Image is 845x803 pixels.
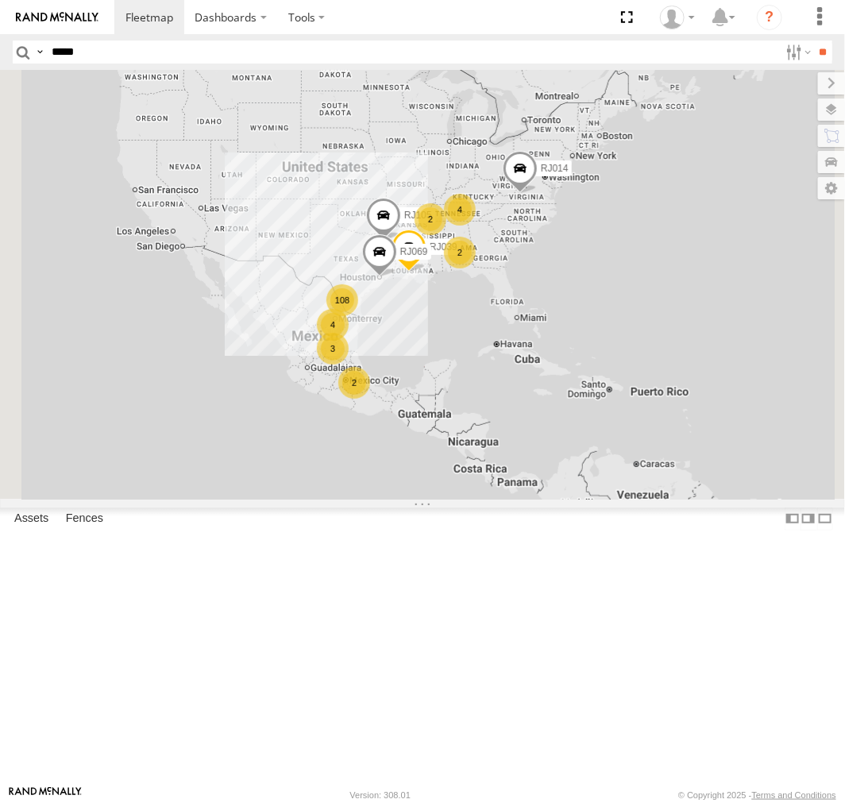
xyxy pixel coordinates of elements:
[541,163,569,174] span: RJ014
[757,5,782,30] i: ?
[780,41,814,64] label: Search Filter Options
[444,194,476,226] div: 4
[16,12,98,23] img: rand-logo.svg
[350,790,411,800] div: Version: 308.01
[33,41,46,64] label: Search Query
[654,6,700,29] div: CSR RAJO
[400,246,428,257] span: RJ069
[317,333,349,365] div: 3
[404,210,432,222] span: RJ105
[6,508,56,531] label: Assets
[785,508,801,531] label: Dock Summary Table to the Left
[678,790,836,800] div: © Copyright 2025 -
[326,284,358,316] div: 108
[818,177,845,199] label: Map Settings
[430,241,457,253] span: RJ039
[58,508,111,531] label: Fences
[801,508,816,531] label: Dock Summary Table to the Right
[415,203,446,235] div: 2
[9,787,82,803] a: Visit our Website
[317,309,349,341] div: 4
[444,237,476,268] div: 2
[338,367,370,399] div: 2
[817,508,833,531] label: Hide Summary Table
[752,790,836,800] a: Terms and Conditions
